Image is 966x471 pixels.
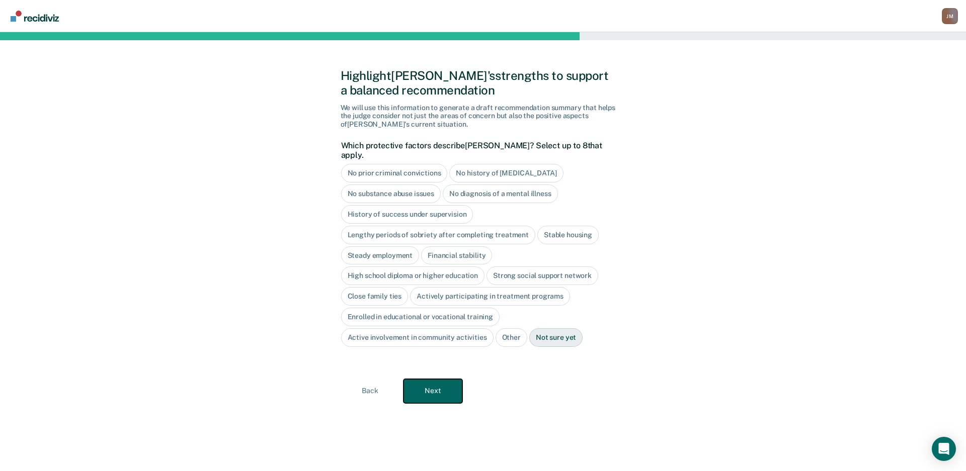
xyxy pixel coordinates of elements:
[341,226,535,244] div: Lengthy periods of sobriety after completing treatment
[11,11,59,22] img: Recidiviz
[496,328,527,347] div: Other
[341,266,485,285] div: High school diploma or higher education
[341,141,620,160] label: Which protective factors describe [PERSON_NAME] ? Select up to 8 that apply.
[529,328,583,347] div: Not sure yet
[341,205,473,224] div: History of success under supervision
[341,164,448,182] div: No prior criminal convictions
[443,184,558,203] div: No diagnosis of a mental illness
[537,226,599,244] div: Stable housing
[449,164,563,182] div: No history of [MEDICAL_DATA]
[942,8,958,24] button: Profile dropdown button
[421,246,492,265] div: Financial stability
[487,266,598,285] div: Strong social support network
[341,287,409,306] div: Close family ties
[410,287,570,306] div: Actively participating in treatment programs
[341,104,626,129] div: We will use this information to generate a draft recommendation summary that helps the judge cons...
[341,68,626,98] div: Highlight [PERSON_NAME]'s strengths to support a balanced recommendation
[341,184,441,203] div: No substance abuse issues
[341,308,500,326] div: Enrolled in educational or vocational training
[341,328,494,347] div: Active involvement in community activities
[942,8,958,24] div: J M
[932,437,956,461] div: Open Intercom Messenger
[404,379,462,403] button: Next
[341,246,420,265] div: Steady employment
[341,379,399,403] button: Back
